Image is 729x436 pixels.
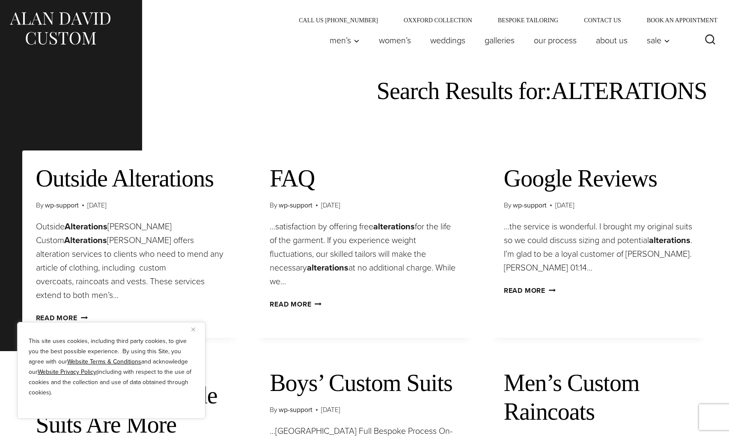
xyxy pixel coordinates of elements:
[286,17,720,23] nav: Secondary Navigation
[270,404,277,415] span: By
[279,405,312,415] a: wp-support
[270,370,452,396] a: Boys’ Custom Suits
[9,9,111,48] img: Alan David Custom
[504,200,512,211] span: By
[586,32,637,49] a: About Us
[369,32,421,49] a: Women’s
[391,17,485,23] a: Oxxford Collection
[551,78,707,104] span: ALTERATIONS
[36,313,88,323] a: Read More
[191,328,195,331] img: Close
[64,234,107,247] strong: Alterations
[270,165,315,192] a: FAQ
[87,200,107,211] time: [DATE]
[22,77,707,105] h1: Search Results for:
[647,36,670,45] span: Sale
[279,200,312,210] a: wp-support
[36,165,214,192] a: Outside Alterations
[65,220,107,233] strong: Alterations
[485,17,571,23] a: Bespoke Tailoring
[321,200,340,211] time: [DATE]
[45,200,79,210] a: wp-support
[504,286,556,295] a: Read More
[674,410,720,432] iframe: Opens a widget where you can chat to one of our agents
[320,32,675,49] nav: Primary Navigation
[700,30,720,51] button: View Search Form
[513,200,547,210] a: wp-support
[67,357,141,366] a: Website Terms & Conditions
[38,367,96,376] a: Website Privacy Policy
[555,200,574,211] time: [DATE]
[421,32,475,49] a: weddings
[36,220,223,301] span: Outside [PERSON_NAME] Custom [PERSON_NAME] offers alteration services to clients who need to mend...
[270,299,321,309] a: Read More
[475,32,524,49] a: Galleries
[321,404,340,415] time: [DATE]
[504,220,692,274] span: …the service is wonderful. I brought my original suits so we could discuss sizing and potential ....
[270,200,277,211] span: By
[286,17,391,23] a: Call Us [PHONE_NUMBER]
[307,261,348,274] strong: alterations
[270,220,455,288] span: …satisfaction by offering free for the life of the garment. If you experience weight fluctuations...
[571,17,634,23] a: Contact Us
[36,200,44,211] span: By
[330,36,360,45] span: Men’s
[29,336,194,398] p: This site uses cookies, including third party cookies, to give you the best possible experience. ...
[504,165,657,192] a: Google Reviews
[373,220,415,233] strong: alterations
[649,234,690,247] strong: alterations
[634,17,720,23] a: Book an Appointment
[191,324,202,334] button: Close
[524,32,586,49] a: Our Process
[504,370,640,425] a: Men’s Custom Raincoats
